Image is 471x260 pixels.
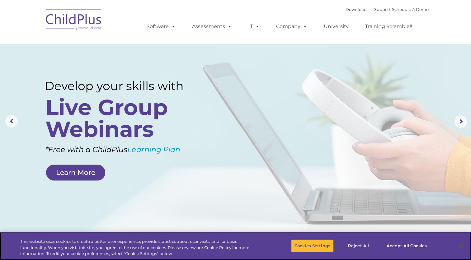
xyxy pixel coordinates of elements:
[270,20,313,33] a: Company
[392,7,429,12] a: Schedule A Demo
[43,5,105,36] img: ChildPlus by Procare Solutions
[374,7,391,12] a: Support
[359,20,418,33] a: Training Scramble!!
[45,79,200,93] rs-layer: Develop your skills with
[87,41,106,46] span: Last name
[46,165,105,181] a: Learn More
[242,20,266,33] a: IT
[20,238,259,257] div: This website uses cookies to create a better user experience, provide statistics about user visit...
[339,239,378,252] button: Reject All
[87,67,113,71] span: Phone number
[318,20,355,33] a: University
[127,145,180,154] a: Learning Plan
[346,7,429,12] font: |
[140,20,182,33] a: Software
[45,96,199,140] rs-layer: Live Group Webinars
[454,239,468,253] button: Close
[346,7,367,12] a: Download
[291,239,334,252] button: Cookies Settings
[383,239,430,252] button: Accept All Cookies
[186,20,238,33] a: Assessments
[45,142,212,156] rs-layer: *Free with a ChildPlus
